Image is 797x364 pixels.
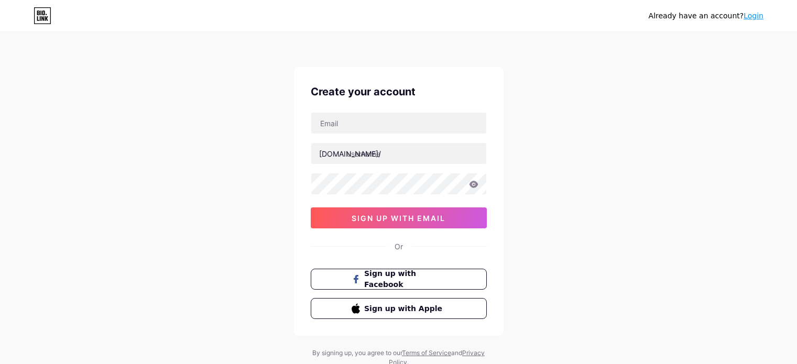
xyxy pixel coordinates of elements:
span: Sign up with Apple [364,303,445,314]
a: Login [744,12,763,20]
button: Sign up with Apple [311,298,487,319]
button: Sign up with Facebook [311,269,487,290]
button: sign up with email [311,207,487,228]
div: Create your account [311,84,487,100]
input: Email [311,113,486,134]
div: Already have an account? [649,10,763,21]
span: Sign up with Facebook [364,268,445,290]
span: sign up with email [352,214,445,223]
div: Or [395,241,403,252]
input: username [311,143,486,164]
div: [DOMAIN_NAME]/ [319,148,381,159]
a: Terms of Service [402,349,451,357]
